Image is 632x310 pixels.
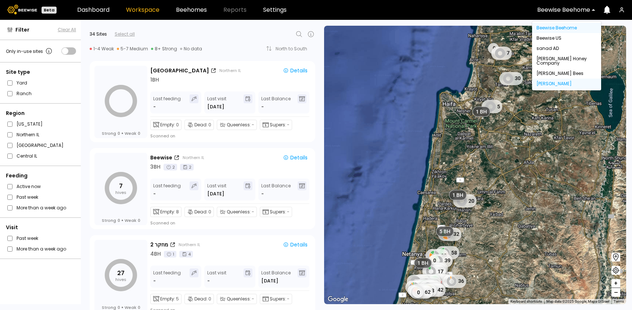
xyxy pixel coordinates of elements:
[153,268,181,285] div: Last feeding
[407,275,430,288] div: 43
[260,207,292,217] div: Supers:
[614,299,624,303] a: Terms (opens in new tab)
[180,164,194,170] div: 2
[261,181,291,198] div: Last Balance
[453,194,477,208] div: 20
[58,26,76,33] button: Clear All
[118,305,120,310] span: 0
[150,163,161,171] div: 3 BH
[280,66,310,75] button: Details
[6,47,53,55] div: Only in-use sites
[280,154,310,162] button: Details
[409,285,433,299] div: 62
[77,7,109,13] a: Dashboard
[118,131,120,136] span: 0
[452,192,463,198] span: 1 BH
[424,262,448,275] div: 42
[536,26,597,30] div: Beewise Beehome
[164,251,176,257] div: 1
[614,279,618,288] span: +
[42,7,57,14] div: Beta
[7,5,37,14] img: Beewise logo
[261,94,291,111] div: Last Balance
[138,218,140,223] span: 0
[118,218,120,223] span: 0
[115,190,126,195] tspan: hives
[207,268,226,285] div: Last visit
[510,299,542,304] button: Keyboard shortcuts
[207,94,226,111] div: Last visit
[414,274,437,287] div: 35
[417,277,441,291] div: 41
[283,67,308,74] div: Details
[17,183,41,190] label: Active now
[614,288,618,297] span: –
[414,280,438,293] div: 43
[17,193,38,201] label: Past week
[287,209,290,215] span: -
[261,103,264,111] span: -
[6,109,76,117] div: Region
[326,295,350,304] img: Google
[208,209,211,215] span: 0
[164,164,177,170] div: 2
[208,122,211,128] span: 0
[176,122,179,128] span: 0
[252,209,254,215] span: -
[150,154,172,162] div: Beewise
[117,46,148,52] div: 5-7 Medium
[439,228,450,235] span: 5 BH
[217,294,257,304] div: Queenless:
[287,122,290,128] span: -
[183,155,204,161] div: Northern IL
[150,220,175,226] div: Scanned on
[261,277,278,285] span: [DATE]
[179,251,193,257] div: 4
[410,284,437,297] div: 118
[150,241,168,249] div: מחקר 2
[223,7,247,13] span: Reports
[17,245,66,253] label: More than a week ago
[546,299,609,303] span: Map data ©2025 Google, Mapa GISrael
[150,294,182,304] div: Empty:
[252,122,254,128] span: -
[428,255,439,266] div: 0
[179,242,200,248] div: Northern IL
[90,31,107,37] div: 34 Sites
[407,285,419,296] div: 0
[90,46,114,52] div: 1-4 Weak
[419,283,443,296] div: 53
[15,26,29,34] span: Filter
[6,224,76,231] div: Visit
[17,131,39,138] label: Northern IL
[150,133,175,139] div: Scanned on
[150,120,182,130] div: Empty:
[17,90,32,97] label: Ranch
[276,47,312,51] div: North to South
[405,281,429,294] div: 38
[153,94,181,111] div: Last feeding
[219,68,241,73] div: Northern IL
[207,103,224,111] div: [DATE]
[422,284,446,297] div: 42
[184,207,214,217] div: Dead:
[6,68,76,76] div: Site type
[261,190,264,198] span: -
[153,103,157,111] div: -
[153,181,181,198] div: Last feeding
[150,76,159,84] div: 1 BH
[536,36,597,40] div: Beewise US
[536,82,597,86] div: [PERSON_NAME]
[208,296,211,302] span: 0
[283,241,308,248] div: Details
[138,131,140,136] span: 0
[184,294,214,304] div: Dead:
[417,280,440,293] div: 36
[126,7,159,13] a: Workspace
[176,7,207,13] a: Beehomes
[260,120,292,130] div: Supers:
[138,305,140,310] span: 0
[151,46,177,52] div: 8+ Strong
[476,108,487,115] span: 1 BH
